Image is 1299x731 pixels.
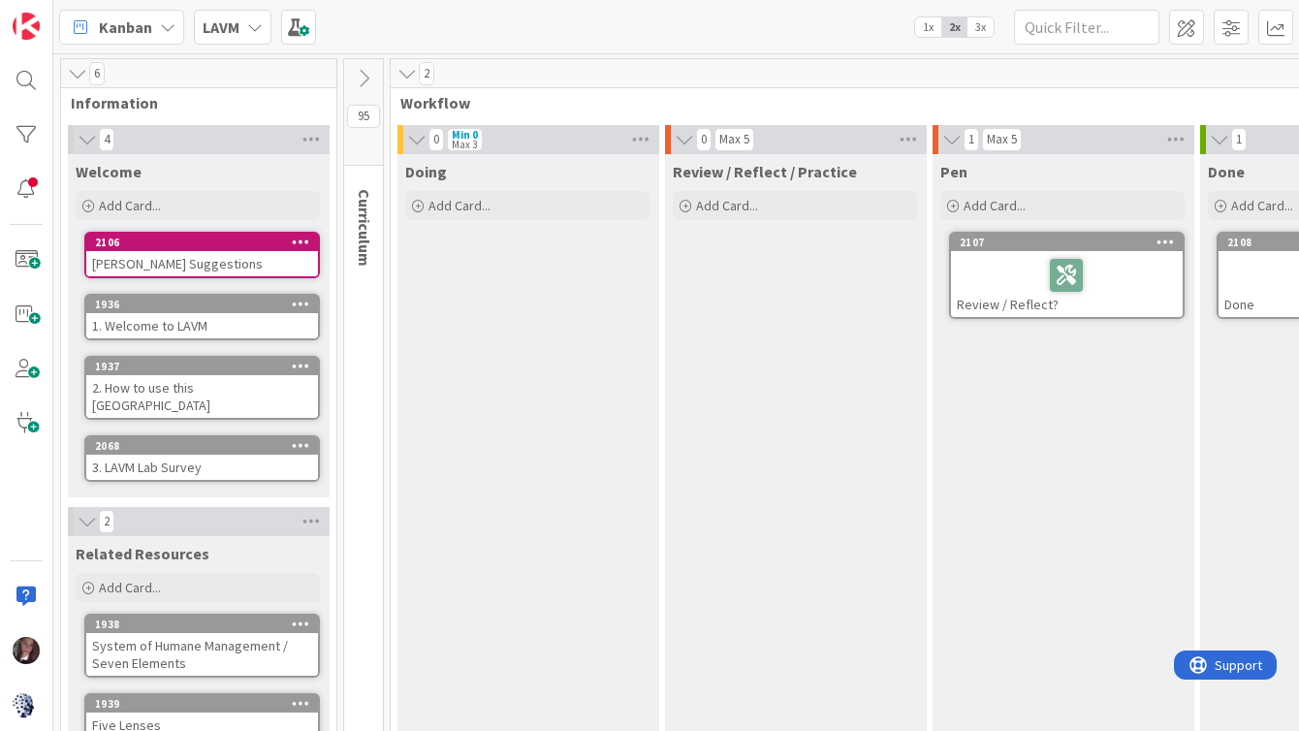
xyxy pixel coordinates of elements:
div: 3. LAVM Lab Survey [86,455,318,480]
span: 95 [347,105,380,128]
span: Doing [405,162,447,181]
div: 1936 [95,298,318,311]
span: 2x [941,17,967,37]
img: avatar [13,691,40,718]
div: 2106[PERSON_NAME] Suggestions [86,234,318,276]
div: 2106 [95,236,318,249]
span: Done [1208,162,1245,181]
span: Curriculum [355,189,374,267]
div: 1937 [86,358,318,375]
span: 1 [964,128,979,151]
span: Add Card... [696,197,758,214]
span: Pen [940,162,967,181]
span: Add Card... [99,579,161,596]
div: 1938 [86,616,318,633]
span: Information [71,93,312,112]
img: Visit kanbanzone.com [13,13,40,40]
div: 19361. Welcome to LAVM [86,296,318,338]
span: Kanban [99,16,152,39]
div: Max 3 [452,140,477,149]
b: LAVM [203,17,239,37]
div: Review / Reflect? [951,251,1183,317]
span: Review / Reflect / Practice [673,162,857,181]
span: 3x [967,17,994,37]
span: Add Card... [428,197,491,214]
span: 2 [419,62,434,85]
span: Add Card... [99,197,161,214]
div: 20683. LAVM Lab Survey [86,437,318,480]
div: 2107 [960,236,1183,249]
div: System of Humane Management / Seven Elements [86,633,318,676]
div: Min 0 [452,130,478,140]
div: 1936 [86,296,318,313]
div: Max 5 [987,135,1017,144]
span: Welcome [76,162,142,181]
div: 19372. How to use this [GEOGRAPHIC_DATA] [86,358,318,418]
span: Add Card... [964,197,1026,214]
span: Related Resources [76,544,209,563]
span: Add Card... [1231,197,1293,214]
div: 1. Welcome to LAVM [86,313,318,338]
div: 1938System of Humane Management / Seven Elements [86,616,318,676]
span: 4 [99,128,114,151]
span: 0 [696,128,712,151]
div: 1937 [95,360,318,373]
div: 1939 [95,697,318,711]
span: Support [41,3,88,26]
span: 2 [99,510,114,533]
div: 2106 [86,234,318,251]
div: 2107 [951,234,1183,251]
div: 1938 [95,618,318,631]
span: 1 [1231,128,1247,151]
span: 0 [428,128,444,151]
div: 2107Review / Reflect? [951,234,1183,317]
img: TD [13,637,40,664]
div: 1939 [86,695,318,713]
div: Max 5 [719,135,749,144]
span: 6 [89,62,105,85]
span: 1x [915,17,941,37]
div: 2068 [95,439,318,453]
input: Quick Filter... [1014,10,1159,45]
div: 2. How to use this [GEOGRAPHIC_DATA] [86,375,318,418]
div: [PERSON_NAME] Suggestions [86,251,318,276]
div: 2068 [86,437,318,455]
